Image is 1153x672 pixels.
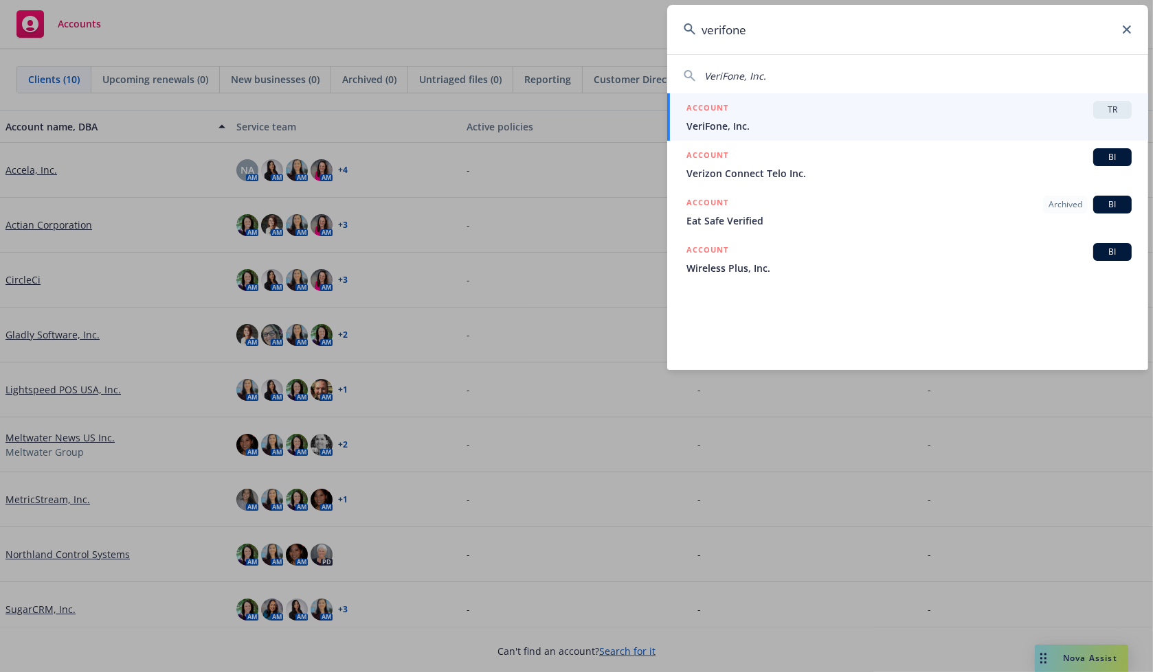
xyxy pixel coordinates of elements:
span: Archived [1049,198,1082,211]
span: Verizon Connect Telo Inc. [686,166,1132,181]
h5: ACCOUNT [686,243,728,259]
h5: ACCOUNT [686,196,728,212]
a: ACCOUNTBIVerizon Connect Telo Inc. [667,141,1148,188]
span: VeriFone, Inc. [686,119,1132,133]
span: Eat Safe Verified [686,213,1132,228]
a: ACCOUNTBIWireless Plus, Inc. [667,235,1148,283]
span: BI [1099,246,1126,258]
a: ACCOUNTTRVeriFone, Inc. [667,93,1148,141]
h5: ACCOUNT [686,101,728,117]
span: BI [1099,151,1126,163]
a: ACCOUNTArchivedBIEat Safe Verified [667,188,1148,235]
input: Search... [667,5,1148,54]
span: Wireless Plus, Inc. [686,261,1132,275]
span: VeriFone, Inc. [704,69,766,82]
span: BI [1099,198,1126,211]
span: TR [1099,104,1126,116]
h5: ACCOUNT [686,148,728,165]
